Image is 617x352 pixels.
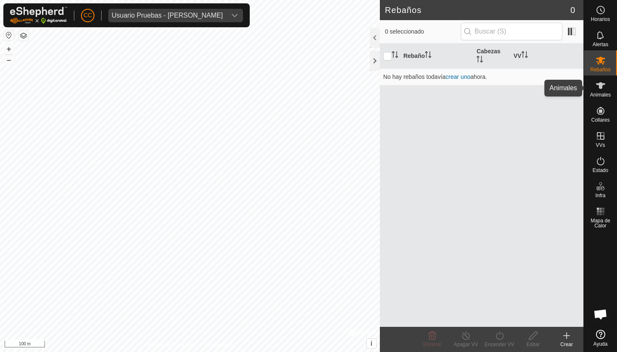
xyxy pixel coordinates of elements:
input: Buscar (S) [461,23,562,40]
button: + [4,44,14,54]
span: Eliminar [423,342,441,347]
span: Ayuda [593,342,608,347]
span: Mapa de Calor [586,218,615,228]
button: i [367,339,376,348]
a: crear uno [446,73,471,80]
button: Restablecer Mapa [4,30,14,40]
span: Rebaños [590,67,610,72]
a: Ayuda [584,326,617,350]
span: CC [84,11,92,20]
div: Chat abierto [588,302,613,327]
a: Política de Privacidad [146,341,195,349]
button: Capas del Mapa [18,31,29,41]
div: Editar [516,341,550,348]
div: dropdown trigger [226,9,243,22]
span: Infra [595,193,605,198]
div: Apagar VV [449,341,483,348]
div: Usuario Pruebas - [PERSON_NAME] [112,12,223,19]
p-sorticon: Activar para ordenar [476,57,483,64]
div: Crear [550,341,583,348]
td: No hay rebaños todavía ahora. [380,68,583,85]
div: Encender VV [483,341,516,348]
span: 0 [570,4,575,16]
span: Collares [591,117,609,123]
span: Horarios [591,17,610,22]
th: Rebaño [400,44,473,69]
span: Usuario Pruebas - Gregorio Alarcia [108,9,226,22]
span: VVs [596,143,605,148]
a: Contáctenos [205,341,233,349]
button: – [4,55,14,65]
p-sorticon: Activar para ordenar [425,52,431,59]
span: Animales [590,92,611,97]
th: VV [510,44,583,69]
p-sorticon: Activar para ordenar [521,52,528,59]
h2: Rebaños [385,5,570,15]
span: Alertas [593,42,608,47]
p-sorticon: Activar para ordenar [392,52,398,59]
span: 0 seleccionado [385,27,461,36]
span: i [371,340,372,347]
th: Cabezas [473,44,510,69]
img: Logo Gallagher [10,7,67,24]
span: Estado [593,168,608,173]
